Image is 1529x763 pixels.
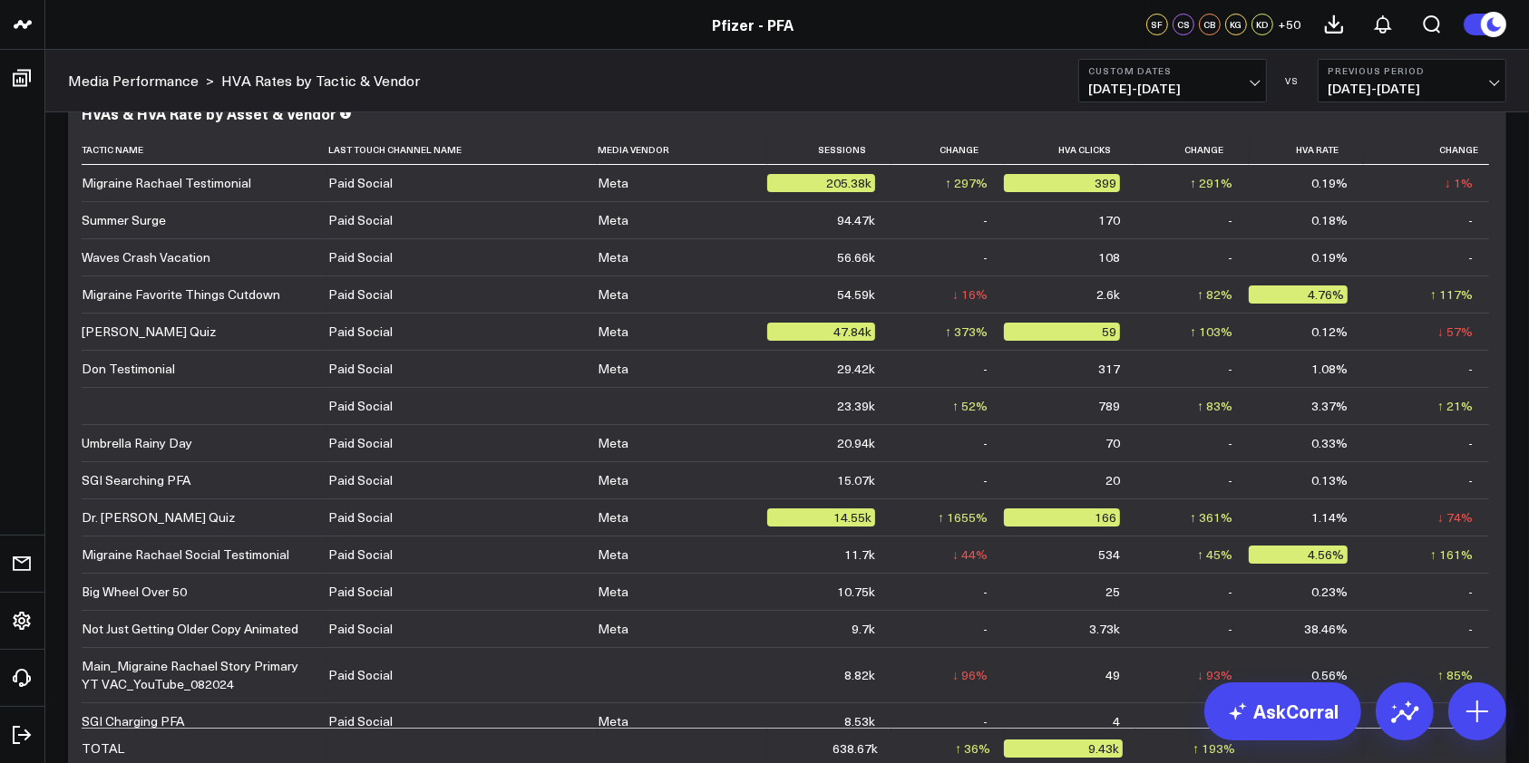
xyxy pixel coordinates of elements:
div: Meta [598,323,628,341]
div: Paid Social [328,434,393,452]
div: ↓ 16% [952,285,988,304]
div: KG [1225,14,1247,35]
div: - [983,248,988,266]
div: - [1468,583,1473,601]
div: 534 [1098,546,1120,564]
div: ↑ 291% [1190,174,1232,192]
div: ↑ 117% [1430,285,1473,304]
div: 20.94k [837,434,875,452]
div: 20 [1105,471,1120,489]
div: - [983,434,988,452]
div: Migraine Favorite Things Cutdown [82,285,280,304]
div: Don Testimonial [82,360,175,378]
div: ↑ 45% [1197,546,1232,564]
div: 4 [1113,712,1120,730]
div: 2.6k [1096,285,1120,304]
div: - [1228,248,1232,266]
b: Previous Period [1328,65,1496,76]
div: Paid Social [328,712,393,730]
div: 0.33% [1311,434,1348,452]
div: - [983,471,988,489]
div: Migraine Rachael Social Testimonial [82,546,289,564]
div: Migraine Rachael Testimonial [82,174,251,192]
div: ↑ 21% [1437,397,1473,415]
div: 205.38k [767,174,876,192]
div: Meta [598,174,628,192]
div: 4.56% [1249,546,1348,564]
div: 38.46% [1304,620,1348,638]
a: Pfizer - PFA [713,14,794,34]
div: Dr. [PERSON_NAME] Quiz [82,508,235,526]
div: Paid Social [328,174,393,192]
div: - [1468,434,1473,452]
div: 9.43k [1004,739,1123,758]
div: Paid Social [328,666,393,684]
div: ↓ 74% [1437,508,1473,526]
div: Meta [598,471,628,489]
th: Last Touch Channel Name [328,135,598,165]
div: ↑ 193% [1193,739,1235,758]
div: ↑ 297% [945,174,988,192]
th: Hva Clicks [1004,135,1136,165]
a: HVA Rates by Tactic & Vendor [221,71,420,91]
div: 789 [1098,397,1120,415]
div: Paid Social [328,397,393,415]
div: 25 [1105,583,1120,601]
b: Custom Dates [1088,65,1257,76]
div: 0.18% [1311,211,1348,229]
div: ↑ 83% [1197,397,1232,415]
div: 23.39k [837,397,875,415]
a: Media Performance [68,71,199,91]
div: Paid Social [328,583,393,601]
div: 0.12% [1311,323,1348,341]
div: ↓ 1% [1445,174,1473,192]
div: Meta [598,620,628,638]
div: 317 [1098,360,1120,378]
div: - [983,211,988,229]
div: 8.53k [844,712,875,730]
div: Paid Social [328,471,393,489]
div: 94.47k [837,211,875,229]
div: Not Just Getting Older Copy Animated [82,620,298,638]
div: Paid Social [328,323,393,341]
div: TOTAL [82,739,124,758]
div: 70 [1105,434,1120,452]
div: Summer Surge [82,211,166,229]
div: 29.42k [837,360,875,378]
div: Big Wheel Over 50 [82,583,187,601]
div: Meta [598,360,628,378]
div: CS [1173,14,1194,35]
div: 0.19% [1311,174,1348,192]
div: 54.59k [837,285,875,304]
th: Change [891,135,1004,165]
div: 399 [1004,174,1120,192]
div: VS [1276,75,1309,86]
div: Paid Social [328,360,393,378]
div: > [68,71,214,91]
div: Meta [598,583,628,601]
div: Main_Migraine Rachael Story Primary YT VAC_YouTube_082024 [82,657,312,693]
div: 3.37% [1311,397,1348,415]
div: 108 [1098,248,1120,266]
div: ↑ 361% [1190,508,1232,526]
div: 8.82k [844,666,875,684]
div: - [1228,211,1232,229]
div: Meta [598,508,628,526]
button: Previous Period[DATE]-[DATE] [1318,59,1506,102]
div: 166 [1004,508,1120,526]
div: 1.08% [1311,360,1348,378]
th: Tactic Name [82,135,328,165]
div: KD [1251,14,1273,35]
div: ↑ 161% [1430,546,1473,564]
div: Meta [598,211,628,229]
div: - [1468,211,1473,229]
div: Meta [598,434,628,452]
div: Waves Crash Vacation [82,248,210,266]
div: CB [1199,14,1221,35]
div: Paid Social [328,285,393,304]
div: Paid Social [328,248,393,266]
div: 15.07k [837,471,875,489]
div: - [1468,620,1473,638]
div: 59 [1004,323,1120,341]
div: 11.7k [844,546,875,564]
